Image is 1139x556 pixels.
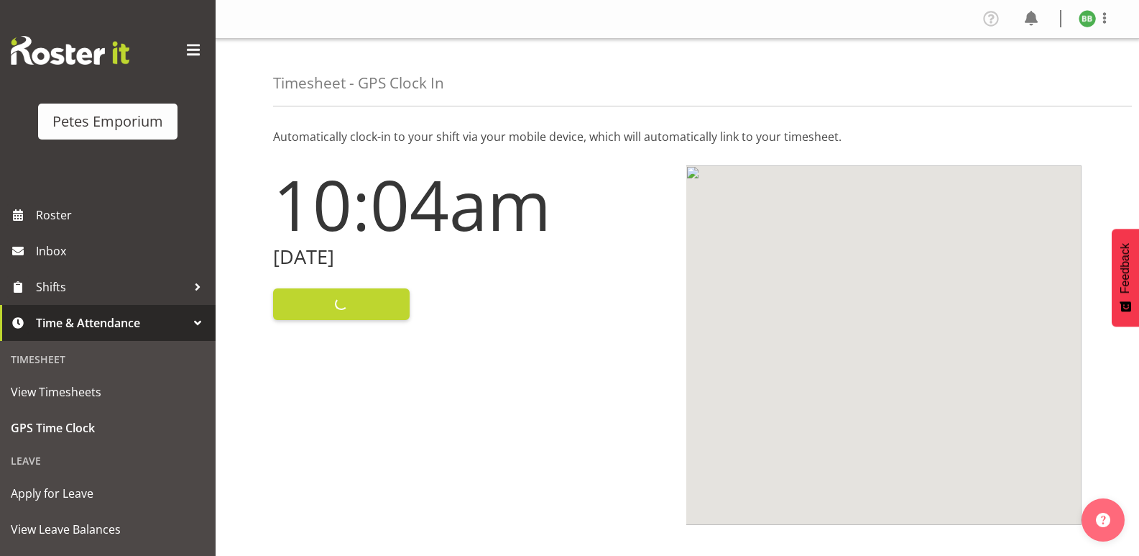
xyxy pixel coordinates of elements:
[273,246,669,268] h2: [DATE]
[36,312,187,334] span: Time & Attendance
[11,381,205,403] span: View Timesheets
[1119,243,1132,293] span: Feedback
[52,111,163,132] div: Petes Emporium
[36,276,187,298] span: Shifts
[4,511,212,547] a: View Leave Balances
[11,519,205,540] span: View Leave Balances
[1112,229,1139,327] button: Feedback - Show survey
[36,204,208,226] span: Roster
[36,240,208,262] span: Inbox
[4,410,212,446] a: GPS Time Clock
[11,417,205,439] span: GPS Time Clock
[4,374,212,410] a: View Timesheets
[273,75,444,91] h4: Timesheet - GPS Clock In
[4,446,212,475] div: Leave
[273,165,669,243] h1: 10:04am
[273,128,1082,145] p: Automatically clock-in to your shift via your mobile device, which will automatically link to you...
[11,36,129,65] img: Rosterit website logo
[4,345,212,374] div: Timesheet
[1096,513,1110,527] img: help-xxl-2.png
[1079,10,1096,27] img: beena-bist9974.jpg
[11,483,205,504] span: Apply for Leave
[4,475,212,511] a: Apply for Leave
